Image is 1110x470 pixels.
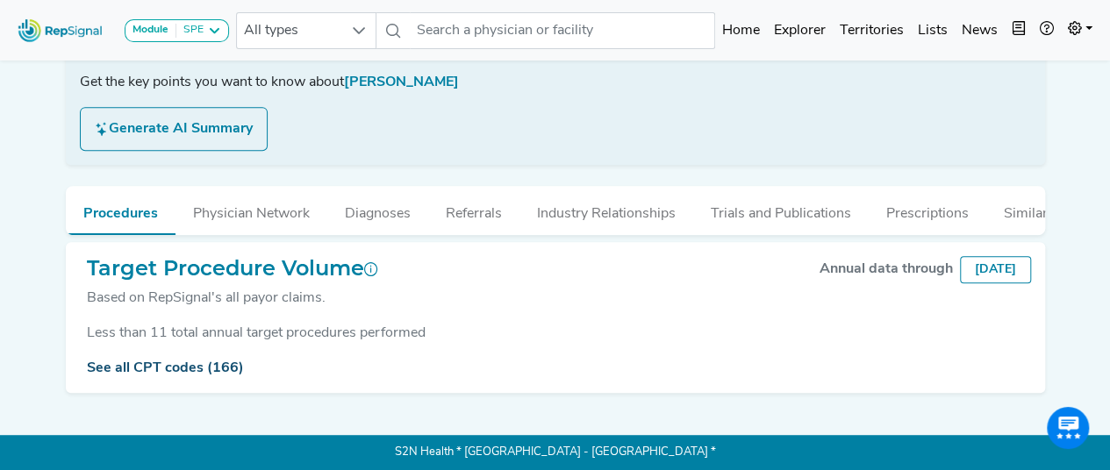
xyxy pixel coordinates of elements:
[87,361,244,375] a: See all CPT codes (166)
[87,288,378,309] div: Based on RepSignal's all payor claims.
[820,259,953,280] div: Annual data through
[80,323,1031,344] div: Less than 11 total annual target procedures performed
[960,256,1031,283] div: [DATE]
[1005,13,1033,48] button: Intel Book
[237,13,342,48] span: All types
[869,186,986,233] button: Prescriptions
[175,186,327,233] button: Physician Network
[833,13,911,48] a: Territories
[132,25,168,35] strong: Module
[125,19,229,42] button: ModuleSPE
[66,435,1045,470] p: S2N Health * [GEOGRAPHIC_DATA] - [GEOGRAPHIC_DATA] *
[87,256,378,281] h2: Target Procedure Volume
[767,13,833,48] a: Explorer
[693,186,869,233] button: Trials and Publications
[344,75,459,89] span: [PERSON_NAME]
[80,107,268,151] button: Generate AI Summary
[519,186,693,233] button: Industry Relationships
[911,13,955,48] a: Lists
[66,186,175,235] button: Procedures
[428,186,519,233] button: Referrals
[176,24,204,38] div: SPE
[410,12,715,49] input: Search a physician or facility
[80,72,1031,93] div: Get the key points you want to know about
[327,186,428,233] button: Diagnoses
[955,13,1005,48] a: News
[715,13,767,48] a: Home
